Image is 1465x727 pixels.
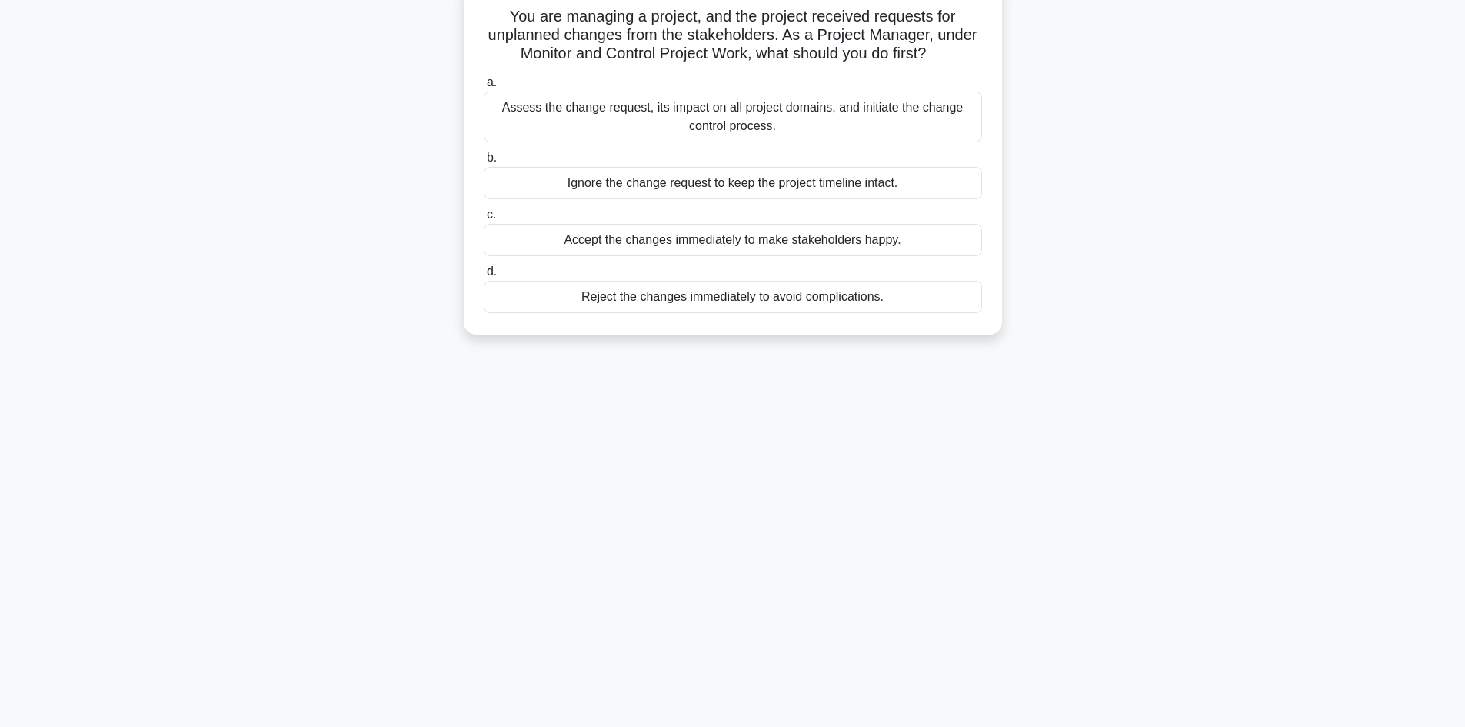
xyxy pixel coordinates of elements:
span: c. [487,208,496,221]
span: a. [487,75,497,88]
div: Ignore the change request to keep the project timeline intact. [484,167,982,199]
span: d. [487,265,497,278]
div: Accept the changes immediately to make stakeholders happy. [484,224,982,256]
h5: You are managing a project, and the project received requests for unplanned changes from the stak... [482,7,984,64]
div: Assess the change request, its impact on all project domains, and initiate the change control pro... [484,92,982,142]
div: Reject the changes immediately to avoid complications. [484,281,982,313]
span: b. [487,151,497,164]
